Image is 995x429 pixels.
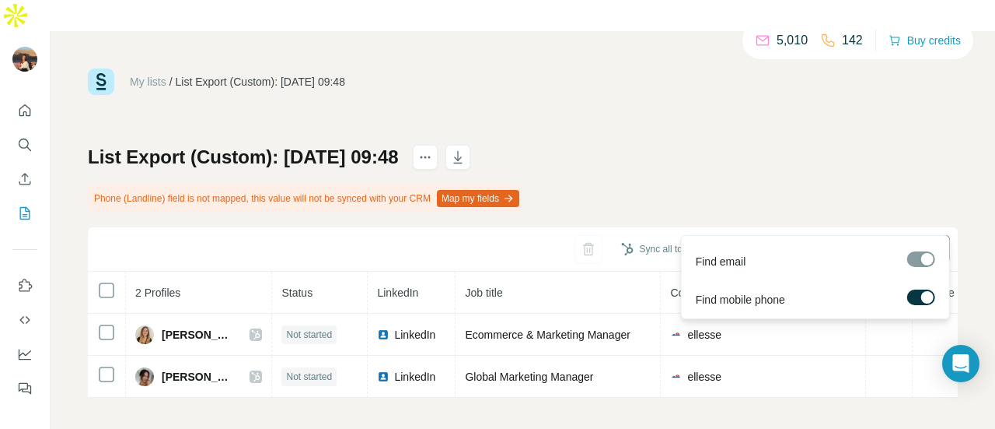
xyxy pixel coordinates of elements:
span: Company [670,287,717,299]
a: My lists [130,76,166,88]
span: Ecommerce & Marketing Manager [465,329,630,341]
span: Status [281,287,312,299]
div: Phone (Landline) field is not mapped, this value will not be synced with your CRM [88,185,522,212]
span: LinkedIn [377,287,418,299]
span: Mobile [922,287,954,299]
button: actions [413,145,438,170]
button: Sync all to HubSpot (2) [610,237,746,261]
span: Find mobile phone [696,292,785,308]
p: 5,010 [777,31,808,50]
span: LinkedIn [394,327,435,343]
img: Avatar [12,47,37,72]
button: Dashboard [12,340,37,368]
button: Map my fields [437,190,519,207]
button: Enrich CSV [12,165,37,193]
button: Use Surfe API [12,306,37,334]
img: Avatar [135,367,154,386]
button: Quick start [12,97,37,125]
span: 2 Profiles [135,287,180,299]
button: Search [12,131,37,159]
li: / [169,74,173,90]
button: Use Surfe on LinkedIn [12,272,37,300]
img: Avatar [135,325,154,344]
img: Surfe Logo [88,69,114,95]
button: Buy credits [889,30,961,51]
h1: List Export (Custom): [DATE] 09:48 [88,145,399,170]
button: My lists [12,199,37,227]
p: 142 [842,31,863,50]
div: Open Intercom Messenger [942,345,979,382]
span: Find email [696,254,746,269]
button: Feedback [12,374,37,403]
span: Job title [465,287,502,299]
span: ellesse [687,369,721,385]
span: Not started [286,328,332,342]
img: company-logo [670,371,683,383]
span: [PERSON_NAME] [162,369,234,385]
span: LinkedIn [394,369,435,385]
span: [PERSON_NAME] [162,327,234,343]
span: Global Marketing Manager [465,371,593,383]
span: Not started [286,370,332,384]
img: company-logo [670,329,683,341]
span: ellesse [687,327,721,343]
img: LinkedIn logo [377,329,389,341]
img: LinkedIn logo [377,371,389,383]
div: List Export (Custom): [DATE] 09:48 [176,74,345,90]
